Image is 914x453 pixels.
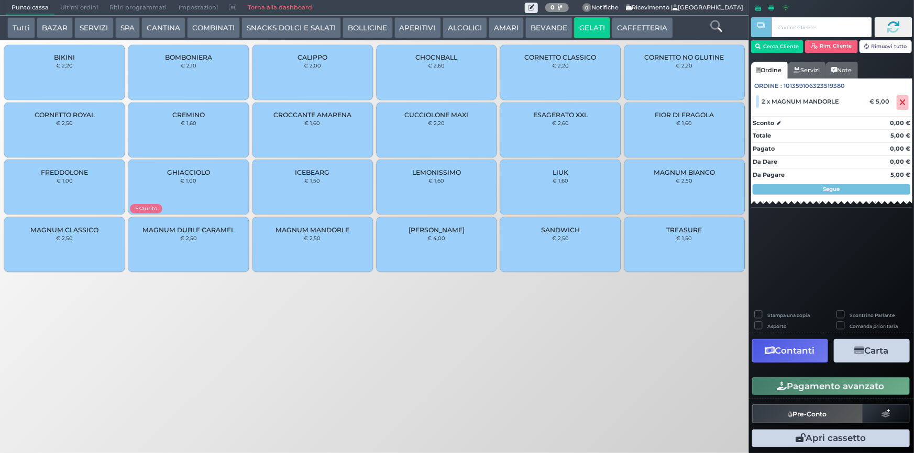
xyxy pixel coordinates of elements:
span: GHIACCIOLO [167,168,210,176]
button: COMBINATI [187,17,240,38]
strong: 0,00 € [890,145,910,152]
span: SANDWICH [541,226,580,234]
strong: 5,00 € [890,132,910,139]
a: Servizi [788,62,825,78]
small: € 1,50 [305,177,321,184]
a: Torna alla dashboard [242,1,318,15]
button: Pre-Conto [752,404,863,423]
small: € 1,00 [180,177,196,184]
a: Ordine [751,62,788,78]
span: Ritiri programmati [104,1,172,15]
small: € 2,50 [676,177,693,184]
a: Note [825,62,857,78]
small: € 2,20 [56,62,73,69]
strong: 5,00 € [890,171,910,178]
span: CREMINO [172,111,205,119]
strong: 0,00 € [890,119,910,127]
strong: Sconto [753,119,774,128]
span: ICEBEARG [295,168,330,176]
span: MAGNUM DUBLE CARAMEL [142,226,235,234]
small: € 2,20 [676,62,693,69]
button: SERVIZI [74,17,113,38]
span: MAGNUM CLASSICO [30,226,98,234]
span: [PERSON_NAME] [409,226,465,234]
button: BAZAR [37,17,73,38]
button: BOLLICINE [343,17,392,38]
span: 101359106323519380 [784,82,845,90]
span: CORNETTO CLASSICO [525,53,597,61]
button: BEVANDE [525,17,572,38]
label: Stampa una copia [767,312,810,319]
span: MAGNUM MANDORLE [276,226,349,234]
span: CORNETTO NO GLUTINE [645,53,724,61]
span: Esaurito [130,204,162,213]
span: CHOCNBALL [415,53,457,61]
strong: Da Dare [753,158,777,165]
span: Ultimi ordini [54,1,104,15]
button: GELATI [574,17,610,38]
label: Scontrino Parlante [850,312,895,319]
small: € 2,20 [552,62,569,69]
small: € 1,60 [553,177,568,184]
button: Rim. Cliente [805,40,858,53]
strong: Da Pagare [753,171,785,178]
span: CORNETTO ROYAL [35,111,95,119]
button: Pagamento avanzato [752,377,910,395]
button: Tutti [7,17,35,38]
div: € 5,00 [868,98,895,105]
button: Carta [834,339,910,363]
button: CANTINA [141,17,185,38]
small: € 2,50 [304,235,321,241]
span: Punto cassa [6,1,54,15]
small: € 2,50 [56,235,73,241]
span: LEMONISSIMO [412,168,461,176]
button: CAFFETTERIA [612,17,673,38]
span: BIKINI [54,53,75,61]
small: € 2,10 [181,62,196,69]
button: Rimuovi tutto [860,40,912,53]
button: Contanti [752,339,828,363]
span: 0 [582,3,592,13]
small: € 1,50 [677,235,692,241]
button: Apri cassetto [752,429,910,447]
strong: Totale [753,132,771,139]
span: FREDDOLONE [41,168,88,176]
span: ESAGERATO XXL [533,111,588,119]
span: TREASURE [667,226,702,234]
b: 0 [550,4,555,11]
small: € 4,00 [427,235,445,241]
button: APERITIVI [394,17,441,38]
span: BOMBONIERA [165,53,212,61]
button: SPA [115,17,140,38]
button: AMARI [489,17,524,38]
small: € 1,60 [305,120,321,126]
input: Codice Cliente [772,17,872,37]
small: € 2,20 [428,120,445,126]
span: CROCCANTE AMARENA [273,111,351,119]
span: LIUK [553,168,568,176]
small: € 2,50 [56,120,73,126]
span: MAGNUM BIANCO [654,168,715,176]
small: € 1,00 [57,177,73,184]
small: € 2,50 [180,235,197,241]
strong: 0,00 € [890,158,910,165]
small: € 2,00 [304,62,321,69]
strong: Segue [823,186,840,192]
strong: Pagato [753,145,775,152]
small: € 1,60 [181,120,196,126]
small: € 1,60 [428,177,444,184]
small: € 2,60 [428,62,445,69]
span: CUCCIOLONE MAXI [404,111,468,119]
span: 2 x MAGNUM MANDORLE [762,98,840,105]
span: FIOR DI FRAGOLA [655,111,714,119]
small: € 2,50 [552,235,569,241]
button: ALCOLICI [443,17,487,38]
button: SNACKS DOLCI E SALATI [241,17,341,38]
span: CALIPPO [298,53,327,61]
button: Cerca Cliente [751,40,804,53]
small: € 2,60 [552,120,569,126]
small: € 1,60 [677,120,692,126]
span: Impostazioni [173,1,224,15]
span: Ordine : [755,82,783,90]
label: Asporto [767,323,787,330]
